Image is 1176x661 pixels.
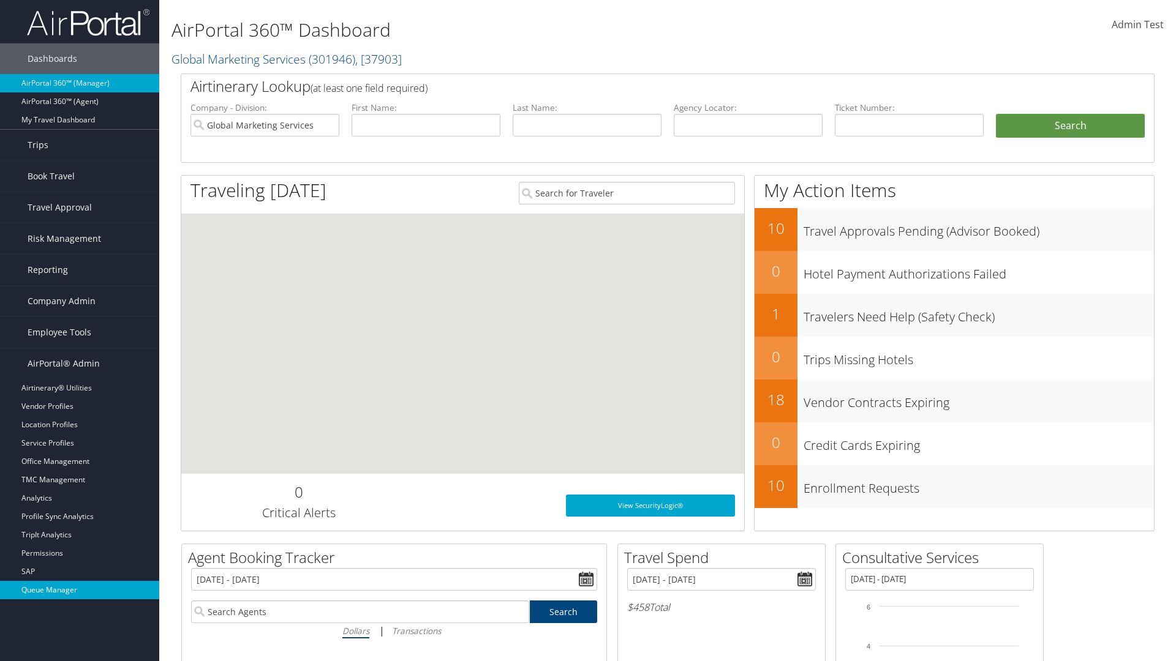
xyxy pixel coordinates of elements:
h6: Total [627,600,816,614]
input: Search Agents [191,600,529,623]
a: 18Vendor Contracts Expiring [755,379,1154,422]
a: 0Trips Missing Hotels [755,337,1154,379]
input: Search for Traveler [519,182,735,204]
span: (at least one field required) [311,81,428,95]
label: Last Name: [513,102,661,114]
h3: Travel Approvals Pending (Advisor Booked) [804,217,1154,240]
span: Risk Management [28,223,101,254]
span: Dashboards [28,43,77,74]
a: 0Credit Cards Expiring [755,422,1154,465]
h2: 0 [755,432,797,453]
span: Admin Test [1112,18,1164,31]
h3: Travelers Need Help (Safety Check) [804,302,1154,326]
h1: Traveling [DATE] [190,177,326,203]
h1: AirPortal 360™ Dashboard [171,17,833,43]
a: Admin Test [1112,6,1164,44]
h3: Vendor Contracts Expiring [804,388,1154,411]
h3: Hotel Payment Authorizations Failed [804,260,1154,283]
a: View SecurityLogic® [566,495,735,517]
a: Search [530,600,598,623]
span: Company Admin [28,286,96,316]
i: Dollars [342,625,369,637]
a: 1Travelers Need Help (Safety Check) [755,294,1154,337]
span: Reporting [28,255,68,285]
h2: Agent Booking Tracker [188,547,606,568]
label: Company - Division: [190,102,339,114]
span: $458 [627,600,649,614]
h2: 1 [755,304,797,324]
h2: Travel Spend [624,547,825,568]
a: Global Marketing Services [171,51,402,67]
span: Employee Tools [28,317,91,348]
a: 10Travel Approvals Pending (Advisor Booked) [755,208,1154,251]
h2: 0 [755,346,797,367]
label: Ticket Number: [835,102,984,114]
label: Agency Locator: [674,102,823,114]
h2: 10 [755,475,797,496]
span: , [ 37903 ] [355,51,402,67]
h2: 10 [755,218,797,239]
i: Transactions [392,625,441,637]
h3: Critical Alerts [190,504,407,521]
span: Book Travel [28,161,75,192]
span: Trips [28,130,48,160]
a: 0Hotel Payment Authorizations Failed [755,251,1154,294]
button: Search [996,114,1145,138]
h1: My Action Items [755,177,1154,203]
h3: Credit Cards Expiring [804,431,1154,454]
h2: Airtinerary Lookup [190,76,1064,97]
span: ( 301946 ) [309,51,355,67]
h2: 18 [755,389,797,410]
h3: Enrollment Requests [804,474,1154,497]
h2: 0 [755,261,797,282]
div: | [191,623,597,638]
span: AirPortal® Admin [28,348,100,379]
h2: 0 [190,482,407,502]
label: First Name: [352,102,500,114]
tspan: 4 [867,643,870,650]
h3: Trips Missing Hotels [804,345,1154,368]
tspan: 6 [867,603,870,611]
h2: Consultative Services [842,547,1043,568]
a: 10Enrollment Requests [755,465,1154,508]
img: airportal-logo.png [27,8,149,37]
span: Travel Approval [28,192,92,223]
